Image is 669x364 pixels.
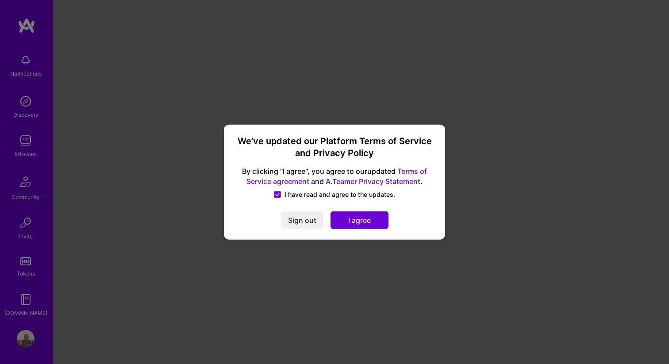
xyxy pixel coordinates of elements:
[235,166,434,187] span: By clicking "I agree", you agree to our updated and .
[281,211,323,229] button: Sign out
[285,190,395,199] span: I have read and agree to the updates.
[235,135,434,159] h3: We’ve updated our Platform Terms of Service and Privacy Policy
[246,167,427,186] a: Terms of Service agreement
[326,177,420,186] a: A.Teamer Privacy Statement
[331,211,388,229] button: I agree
